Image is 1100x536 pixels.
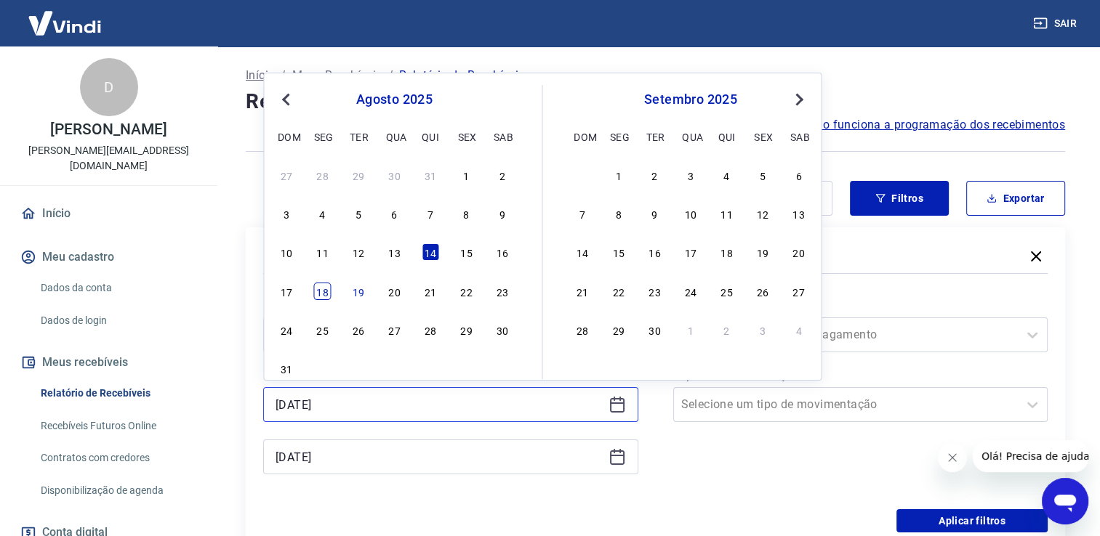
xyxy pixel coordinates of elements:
div: Choose terça-feira, 9 de setembro de 2025 [646,205,663,222]
div: Choose segunda-feira, 15 de setembro de 2025 [610,243,627,261]
button: Aplicar filtros [896,509,1048,532]
div: qua [682,128,699,145]
input: Data inicial [276,394,603,415]
div: Choose sábado, 6 de setembro de 2025 [494,360,511,377]
div: Choose quinta-feira, 31 de julho de 2025 [422,166,439,184]
input: Data final [276,446,603,468]
a: Contratos com credores [35,443,200,473]
label: Forma de Pagamento [676,297,1045,314]
div: Choose domingo, 31 de agosto de 2025 [278,360,295,377]
div: Choose sábado, 27 de setembro de 2025 [790,283,808,300]
div: Choose domingo, 21 de setembro de 2025 [574,283,591,300]
button: Meus recebíveis [17,346,200,378]
div: dom [574,128,591,145]
div: Choose segunda-feira, 22 de setembro de 2025 [610,283,627,300]
div: Choose sexta-feira, 8 de agosto de 2025 [457,205,475,222]
iframe: Mensagem da empresa [973,440,1088,472]
div: dom [278,128,295,145]
div: Choose sábado, 6 de setembro de 2025 [790,166,808,184]
span: Olá! Precisa de ajuda? [9,10,122,22]
div: Choose quarta-feira, 10 de setembro de 2025 [682,205,699,222]
button: Meu cadastro [17,241,200,273]
p: Relatório de Recebíveis [399,67,524,84]
a: Relatório de Recebíveis [35,378,200,408]
div: qui [422,128,439,145]
div: Choose domingo, 28 de setembro de 2025 [574,321,591,338]
div: Choose domingo, 17 de agosto de 2025 [278,283,295,300]
div: Choose sexta-feira, 26 de setembro de 2025 [754,283,771,300]
div: Choose quarta-feira, 3 de setembro de 2025 [682,166,699,184]
iframe: Botão para abrir a janela de mensagens [1042,478,1088,524]
div: month 2025-08 [276,164,513,379]
div: Choose sábado, 13 de setembro de 2025 [790,205,808,222]
div: Choose terça-feira, 12 de agosto de 2025 [350,243,367,261]
div: Choose quarta-feira, 24 de setembro de 2025 [682,283,699,300]
div: Choose quarta-feira, 17 de setembro de 2025 [682,243,699,261]
div: Choose terça-feira, 5 de agosto de 2025 [350,205,367,222]
div: Choose quarta-feira, 20 de agosto de 2025 [385,283,403,300]
div: Choose segunda-feira, 4 de agosto de 2025 [314,205,332,222]
div: Choose quinta-feira, 2 de outubro de 2025 [718,321,736,338]
div: Choose segunda-feira, 29 de setembro de 2025 [610,321,627,338]
div: Choose sábado, 9 de agosto de 2025 [494,205,511,222]
div: sex [754,128,771,145]
div: Choose segunda-feira, 11 de agosto de 2025 [314,243,332,261]
a: Início [17,198,200,230]
div: qui [718,128,736,145]
div: Choose sábado, 16 de agosto de 2025 [494,243,511,261]
div: Choose quarta-feira, 6 de agosto de 2025 [385,205,403,222]
div: Choose sábado, 2 de agosto de 2025 [494,166,511,184]
p: / [281,67,286,84]
div: sex [457,128,475,145]
div: qua [385,128,403,145]
div: Choose sexta-feira, 15 de agosto de 2025 [457,243,475,261]
div: Choose quinta-feira, 25 de setembro de 2025 [718,283,736,300]
button: Filtros [850,181,949,216]
span: Saiba como funciona a programação dos recebimentos [765,116,1065,134]
div: Choose quinta-feira, 14 de agosto de 2025 [422,243,439,261]
div: D [80,58,138,116]
div: Choose domingo, 14 de setembro de 2025 [574,243,591,261]
div: seg [314,128,332,145]
a: Início [246,67,275,84]
button: Previous Month [277,91,294,108]
div: Choose sexta-feira, 5 de setembro de 2025 [754,166,771,184]
button: Next Month [790,91,808,108]
div: Choose segunda-feira, 1 de setembro de 2025 [314,360,332,377]
div: Choose sexta-feira, 12 de setembro de 2025 [754,205,771,222]
div: Choose terça-feira, 19 de agosto de 2025 [350,283,367,300]
div: Choose sábado, 4 de outubro de 2025 [790,321,808,338]
div: Choose quinta-feira, 7 de agosto de 2025 [422,205,439,222]
p: / [388,67,393,84]
div: Choose terça-feira, 16 de setembro de 2025 [646,243,663,261]
div: Choose sábado, 30 de agosto de 2025 [494,321,511,338]
img: Vindi [17,1,112,45]
div: Choose segunda-feira, 8 de setembro de 2025 [610,205,627,222]
a: Meus Recebíveis [292,67,382,84]
div: seg [610,128,627,145]
div: Choose sexta-feira, 22 de agosto de 2025 [457,283,475,300]
div: sab [494,128,511,145]
div: Choose quinta-feira, 21 de agosto de 2025 [422,283,439,300]
div: agosto 2025 [276,91,513,108]
label: Tipo de Movimentação [676,367,1045,384]
div: Choose quinta-feira, 28 de agosto de 2025 [422,321,439,338]
div: Choose sábado, 20 de setembro de 2025 [790,243,808,261]
div: ter [646,128,663,145]
div: Choose quinta-feira, 18 de setembro de 2025 [718,243,736,261]
div: month 2025-09 [572,164,810,340]
div: Choose quarta-feira, 13 de agosto de 2025 [385,243,403,261]
div: Choose terça-feira, 29 de julho de 2025 [350,166,367,184]
div: Choose quarta-feira, 1 de outubro de 2025 [682,321,699,338]
a: Disponibilização de agenda [35,476,200,505]
h4: Relatório de Recebíveis [246,87,1065,116]
div: Choose quinta-feira, 4 de setembro de 2025 [718,166,736,184]
div: ter [350,128,367,145]
div: Choose domingo, 3 de agosto de 2025 [278,205,295,222]
p: [PERSON_NAME][EMAIL_ADDRESS][DOMAIN_NAME] [12,143,206,174]
div: Choose sexta-feira, 29 de agosto de 2025 [457,321,475,338]
div: Choose sexta-feira, 1 de agosto de 2025 [457,166,475,184]
div: Choose segunda-feira, 18 de agosto de 2025 [314,283,332,300]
